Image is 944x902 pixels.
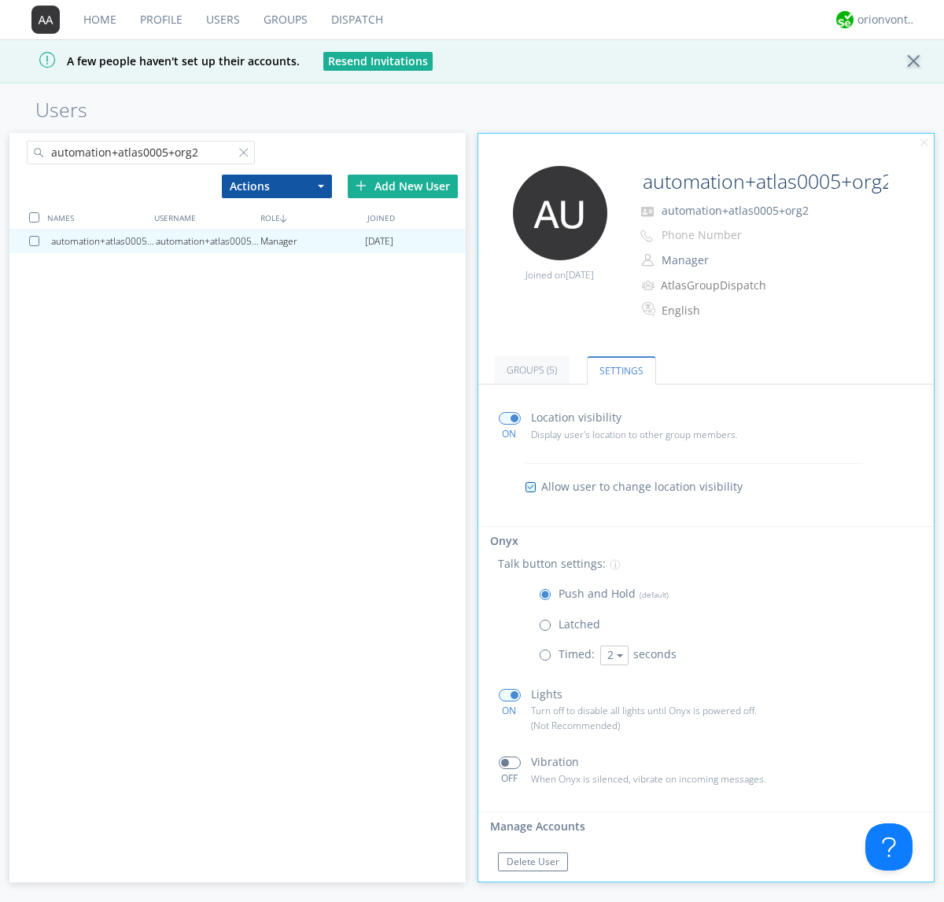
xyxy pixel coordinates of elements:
[531,718,792,733] p: (Not Recommended)
[642,300,658,318] img: In groups with Translation enabled, this user's messages will be automatically translated to and ...
[525,268,594,282] span: Joined on
[836,11,854,28] img: 29d36aed6fa347d5a1537e7736e6aa13
[222,175,332,198] button: Actions
[492,427,527,440] div: ON
[9,230,466,253] a: automation+atlas0005+org2automation+atlas0005+org2Manager[DATE]
[31,6,60,34] img: 373638.png
[642,274,657,296] img: icon-alert-users-thin-outline.svg
[633,646,677,661] span: seconds
[600,646,629,665] button: 2
[323,52,433,71] button: Resend Invitations
[43,206,149,229] div: NAMES
[531,771,792,786] p: When Onyx is silenced, vibrate on incoming messages.
[498,555,606,572] p: Talk button settings:
[531,409,621,426] p: Location visibility
[559,646,595,663] p: Timed:
[51,230,156,253] div: automation+atlas0005+org2
[156,230,260,253] div: automation+atlas0005+org2
[531,703,792,718] p: Turn off to disable all lights until Onyx is powered off.
[640,230,653,242] img: phone-outline.svg
[531,427,792,442] p: Display user's location to other group members.
[494,356,570,384] a: Groups (5)
[559,616,600,633] p: Latched
[531,753,579,771] p: Vibration
[662,303,793,318] div: English
[260,230,365,253] div: Manager
[27,141,255,164] input: Search users
[498,852,568,871] button: Delete User
[642,254,654,267] img: person-outline.svg
[661,278,792,293] div: AtlasGroupDispatch
[150,206,256,229] div: USERNAME
[566,268,594,282] span: [DATE]
[365,230,393,253] span: [DATE]
[636,589,669,600] span: (default)
[919,138,930,149] img: cancel.svg
[513,166,607,260] img: 373638.png
[12,53,300,68] span: A few people haven't set up their accounts.
[531,686,562,703] p: Lights
[348,175,458,198] div: Add New User
[857,12,916,28] div: orionvontas+atlas+automation+org2
[492,704,527,717] div: ON
[662,203,809,218] span: automation+atlas0005+org2
[363,206,470,229] div: JOINED
[541,479,743,495] span: Allow user to change location visibility
[656,249,813,271] button: Manager
[636,166,891,197] input: Name
[492,771,527,785] div: OFF
[559,585,669,602] p: Push and Hold
[356,180,367,191] img: plus.svg
[865,823,913,871] iframe: Toggle Customer Support
[256,206,363,229] div: ROLE
[587,356,656,385] a: Settings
